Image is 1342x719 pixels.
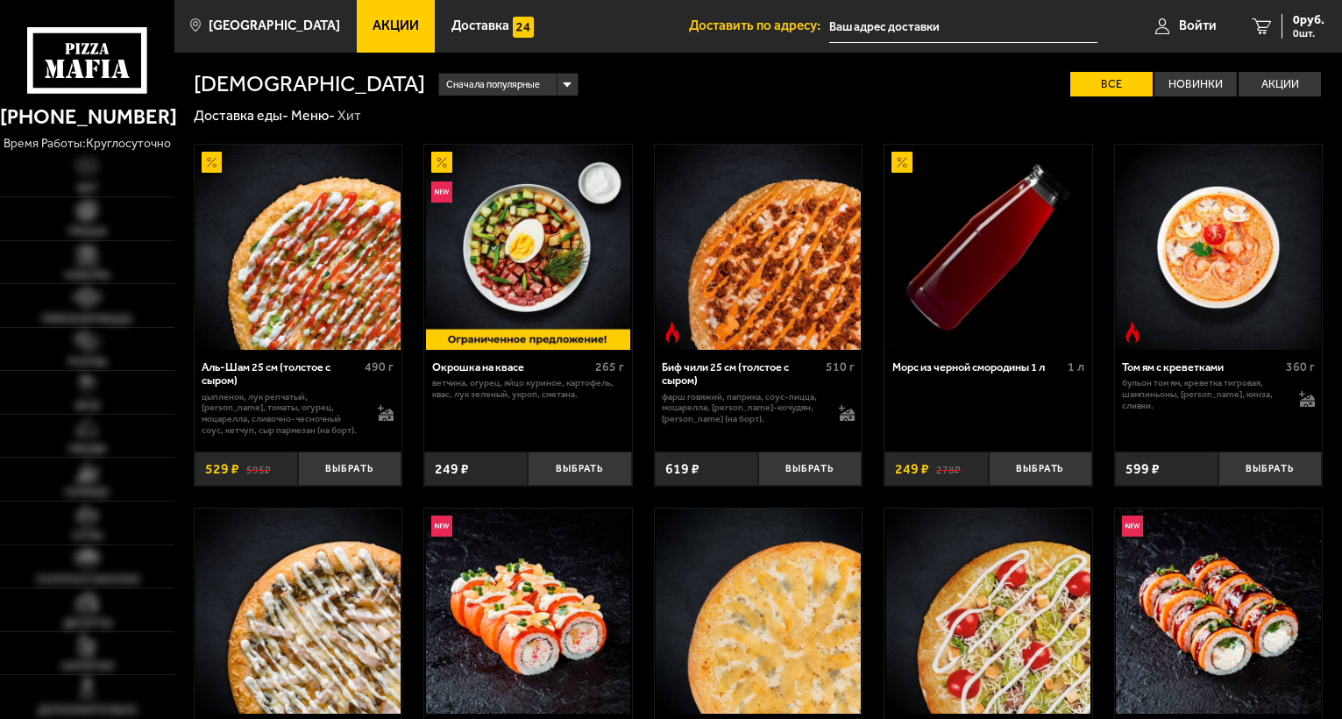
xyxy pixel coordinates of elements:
[936,462,961,476] s: 278 ₽
[1293,14,1324,26] span: 0 руб.
[432,360,591,374] div: Окрошка на квасе
[884,509,1092,714] a: Цезарь 25 см (толстое с сыром)
[61,661,114,672] span: Напитки
[195,509,402,714] a: Грибная с цыплёнком и сулугуни 25 см (толстое с сыром)
[426,509,631,714] img: Ролл с окунем в темпуре и лососем
[209,19,340,32] span: [GEOGRAPHIC_DATA]
[298,452,401,486] button: Выбрать
[513,17,534,38] img: 15daf4d41897b9f0e9f617042186c801.svg
[1115,145,1323,350] a: Острое блюдоТом ям с креветками
[1122,360,1281,374] div: Том ям с креветками
[68,444,106,454] span: Обеды
[75,401,100,411] span: WOK
[36,574,139,585] span: Салаты и закуски
[195,145,401,350] img: Аль-Шам 25 см (толстое с сыром)
[431,182,452,203] img: Новинка
[1286,359,1315,374] span: 360 г
[431,152,452,173] img: Акционный
[424,509,632,714] a: НовинкаРолл с окунем в темпуре и лососем
[886,145,1091,350] img: Морс из черной смородины 1 л
[1122,378,1284,411] p: бульон том ям, креветка тигровая, шампиньоны, [PERSON_NAME], кинза, сливки.
[194,107,288,124] a: Доставка еды-
[1116,145,1321,350] img: Том ям с креветками
[451,19,509,32] span: Доставка
[891,152,912,173] img: Акционный
[291,107,335,124] a: Меню-
[989,452,1092,486] button: Выбрать
[826,359,855,374] span: 510 г
[895,462,929,476] span: 249 ₽
[1239,72,1321,97] label: Акции
[884,145,1092,350] a: АкционныйМорс из черной смородины 1 л
[1122,516,1143,537] img: Новинка
[758,452,862,486] button: Выбрать
[77,183,98,194] span: Хит
[65,488,110,498] span: Горячее
[68,226,107,237] span: Пицца
[432,378,624,401] p: ветчина, огурец, яйцо куриное, картофель, квас, лук зеленый, укроп, сметана.
[38,705,138,715] span: Дополнительно
[662,392,824,425] p: фарш говяжий, паприка, соус-пицца, моцарелла, [PERSON_NAME]-кочудян, [PERSON_NAME] (на борт).
[1115,509,1323,714] a: НовинкаЗапеченный ролл Гурмэ с лососем и угрём
[1293,28,1324,39] span: 0 шт.
[662,360,820,388] div: Биф чили 25 см (толстое с сыром)
[1116,509,1321,714] img: Запеченный ролл Гурмэ с лососем и угрём
[595,359,624,374] span: 265 г
[195,509,401,714] img: Грибная с цыплёнком и сулугуни 25 см (толстое с сыром)
[202,392,364,437] p: цыпленок, лук репчатый, [PERSON_NAME], томаты, огурец, моцарелла, сливочно-чесночный соус, кетчуп...
[528,452,631,486] button: Выбрать
[431,516,452,537] img: Новинка
[1125,462,1160,476] span: 599 ₽
[65,270,110,281] span: Наборы
[195,145,402,350] a: АкционныйАль-Шам 25 см (толстое с сыром)
[1068,359,1084,374] span: 1 л
[194,73,425,96] h1: [DEMOGRAPHIC_DATA]
[655,145,863,350] a: Острое блюдоБиф чили 25 см (толстое с сыром)
[435,462,469,476] span: 249 ₽
[662,322,683,343] img: Острое блюдо
[202,152,223,173] img: Акционный
[72,530,103,541] span: Супы
[892,360,1063,374] div: Морс из черной смородины 1 л
[202,360,360,388] div: Аль-Шам 25 см (толстое с сыром)
[426,145,631,350] img: Окрошка на квасе
[424,145,632,350] a: АкционныйНовинкаОкрошка на квасе
[365,359,394,374] span: 490 г
[1154,72,1237,97] label: Новинки
[1179,19,1217,32] span: Войти
[829,11,1097,43] input: Ваш адрес доставки
[68,357,107,367] span: Роллы
[655,509,863,714] a: Груша горгондзола 25 см (толстое с сыром)
[63,618,112,629] span: Десерты
[446,72,540,98] span: Сначала популярные
[886,509,1091,714] img: Цезарь 25 см (толстое с сыром)
[656,145,861,350] img: Биф чили 25 см (толстое с сыром)
[665,462,699,476] span: 619 ₽
[689,19,829,32] span: Доставить по адресу:
[246,462,271,476] s: 595 ₽
[1218,452,1322,486] button: Выбрать
[1122,322,1143,343] img: Острое блюдо
[205,462,239,476] span: 529 ₽
[373,19,419,32] span: Акции
[337,107,361,125] div: Хит
[42,314,132,324] span: Римская пицца
[656,509,861,714] img: Груша горгондзола 25 см (толстое с сыром)
[1070,72,1153,97] label: Все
